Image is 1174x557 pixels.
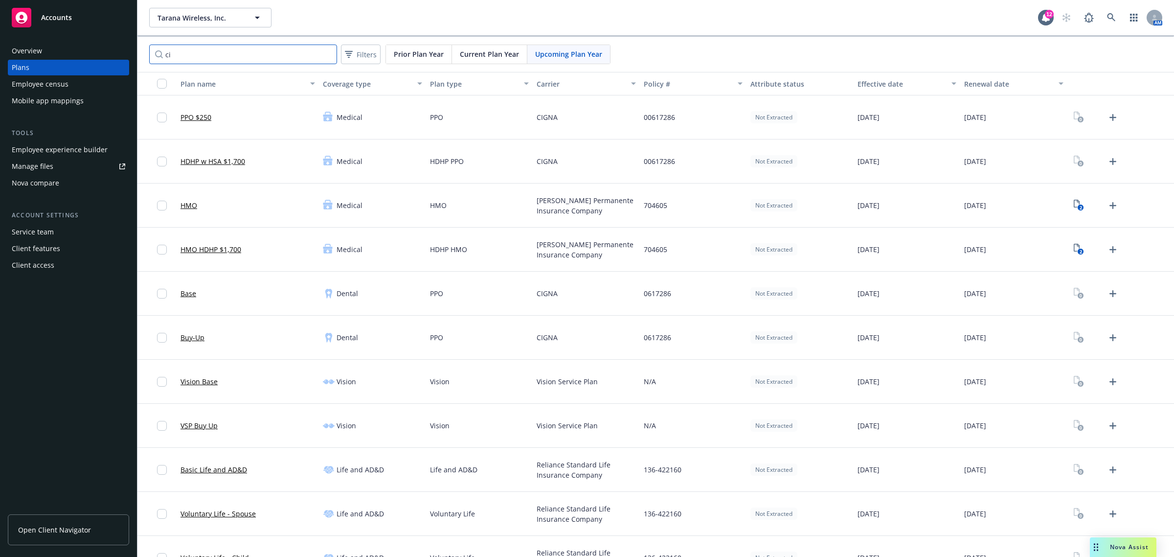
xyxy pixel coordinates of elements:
[8,224,129,240] a: Service team
[149,45,337,64] input: Search by name
[394,49,444,59] span: Prior Plan Year
[858,244,880,255] span: [DATE]
[858,79,946,89] div: Effective date
[157,157,167,166] input: Toggle Row Selected
[644,509,681,519] span: 136-422160
[8,60,129,75] a: Plans
[430,509,475,519] span: Voluntary Life
[858,376,880,387] span: [DATE]
[343,47,379,62] span: Filters
[750,243,797,255] div: Not Extracted
[644,376,656,387] span: N/A
[337,156,362,166] span: Medical
[750,155,797,167] div: Not Extracted
[1071,462,1087,478] a: View Plan Documents
[537,332,558,343] span: CIGNA
[12,175,59,191] div: Nova compare
[337,200,362,210] span: Medical
[750,375,797,388] div: Not Extracted
[964,332,986,343] span: [DATE]
[1071,198,1087,213] a: View Plan Documents
[337,112,362,122] span: Medical
[533,72,639,95] button: Carrier
[858,200,880,210] span: [DATE]
[181,420,218,431] a: VSP Buy Up
[341,45,381,64] button: Filters
[964,200,986,210] span: [DATE]
[430,79,518,89] div: Plan type
[1105,286,1121,302] a: Upload Plan Documents
[858,420,880,431] span: [DATE]
[750,111,797,123] div: Not Extracted
[337,332,358,343] span: Dental
[181,79,304,89] div: Plan name
[537,112,558,122] span: CIGNA
[8,43,129,59] a: Overview
[357,49,377,60] span: Filters
[181,200,197,210] a: HMO
[960,72,1067,95] button: Renewal date
[1071,242,1087,257] a: View Plan Documents
[319,72,426,95] button: Coverage type
[1045,10,1054,19] div: 12
[644,244,667,255] span: 704605
[157,465,167,475] input: Toggle Row Selected
[1071,374,1087,390] a: View Plan Documents
[1090,537,1156,557] button: Nova Assist
[157,377,167,387] input: Toggle Row Selected
[41,14,72,22] span: Accounts
[8,128,129,138] div: Tools
[181,288,196,299] a: Base
[750,508,797,520] div: Not Extracted
[1105,506,1121,522] a: Upload Plan Documents
[157,245,167,255] input: Toggle Row Selected
[8,210,129,220] div: Account settings
[430,420,450,431] span: Vision
[858,112,880,122] span: [DATE]
[8,93,129,109] a: Mobile app mappings
[750,199,797,211] div: Not Extracted
[157,333,167,343] input: Toggle Row Selected
[537,195,635,216] span: [PERSON_NAME] Permanente Insurance Company
[12,43,42,59] div: Overview
[323,79,411,89] div: Coverage type
[430,376,450,387] span: Vision
[537,460,635,480] span: Reliance Standard Life Insurance Company
[537,504,635,524] span: Reliance Standard Life Insurance Company
[1080,205,1082,211] text: 2
[157,289,167,299] input: Toggle Row Selected
[858,509,880,519] span: [DATE]
[750,464,797,476] div: Not Extracted
[750,419,797,432] div: Not Extracted
[750,287,797,300] div: Not Extracted
[181,464,247,475] a: Basic Life and AD&D
[1105,462,1121,478] a: Upload Plan Documents
[430,200,447,210] span: HMO
[644,288,671,299] span: 0617286
[1124,8,1144,27] a: Switch app
[337,509,384,519] span: Life and AD&D
[12,241,60,256] div: Client features
[644,420,656,431] span: N/A
[858,464,880,475] span: [DATE]
[8,142,129,158] a: Employee experience builder
[430,288,443,299] span: PPO
[12,142,108,158] div: Employee experience builder
[535,49,602,59] span: Upcoming Plan Year
[12,93,84,109] div: Mobile app mappings
[1071,154,1087,169] a: View Plan Documents
[157,113,167,122] input: Toggle Row Selected
[8,175,129,191] a: Nova compare
[1057,8,1076,27] a: Start snowing
[964,376,986,387] span: [DATE]
[644,156,675,166] span: 00617286
[537,156,558,166] span: CIGNA
[157,509,167,519] input: Toggle Row Selected
[1079,8,1099,27] a: Report a Bug
[964,420,986,431] span: [DATE]
[8,257,129,273] a: Client access
[337,244,362,255] span: Medical
[157,79,167,89] input: Select all
[750,79,849,89] div: Attribute status
[181,112,211,122] a: PPO $250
